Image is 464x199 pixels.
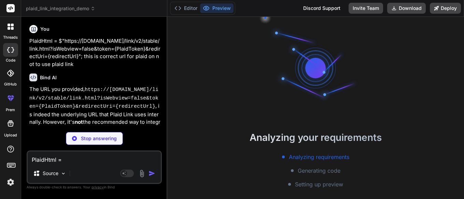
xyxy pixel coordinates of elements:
[200,3,234,13] button: Preview
[29,87,158,109] code: https://[DOMAIN_NAME]/link/v2/stable/link.html?isWebview=false&token={PlaidToken}&redirectUri={re...
[149,170,155,177] img: icon
[26,5,95,12] span: plaid_link_integration_demo
[60,171,66,176] img: Pick Models
[295,180,343,188] span: Setting up preview
[6,57,15,63] label: code
[349,3,383,14] button: Invite Team
[387,3,426,14] button: Download
[430,3,461,14] button: Deploy
[167,130,464,145] h2: Analyzing your requirements
[75,119,83,125] strong: not
[81,135,117,142] p: Stop answering
[43,170,58,177] p: Source
[40,74,57,81] h6: Bind AI
[3,35,18,40] label: threads
[172,3,200,13] button: Editor
[40,26,50,32] h6: You
[4,132,17,138] label: Upload
[92,185,104,189] span: privacy
[4,81,17,87] label: GitHub
[289,153,349,161] span: Analyzing requirements
[27,184,162,190] p: Always double-check its answers. Your in Bind
[5,176,16,188] img: settings
[6,107,15,113] label: prem
[299,3,345,14] div: Discord Support
[298,167,340,175] span: Generating code
[138,170,146,177] img: attachment
[29,85,160,134] p: The URL you provided, , is indeed the underlying URL that Plaid Link uses internally. However, it...
[29,37,160,68] p: PlaidHtml = $"https://[DOMAIN_NAME]/link/v2/stable/link.html?isWebview=false&token={PlaidToken}&r...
